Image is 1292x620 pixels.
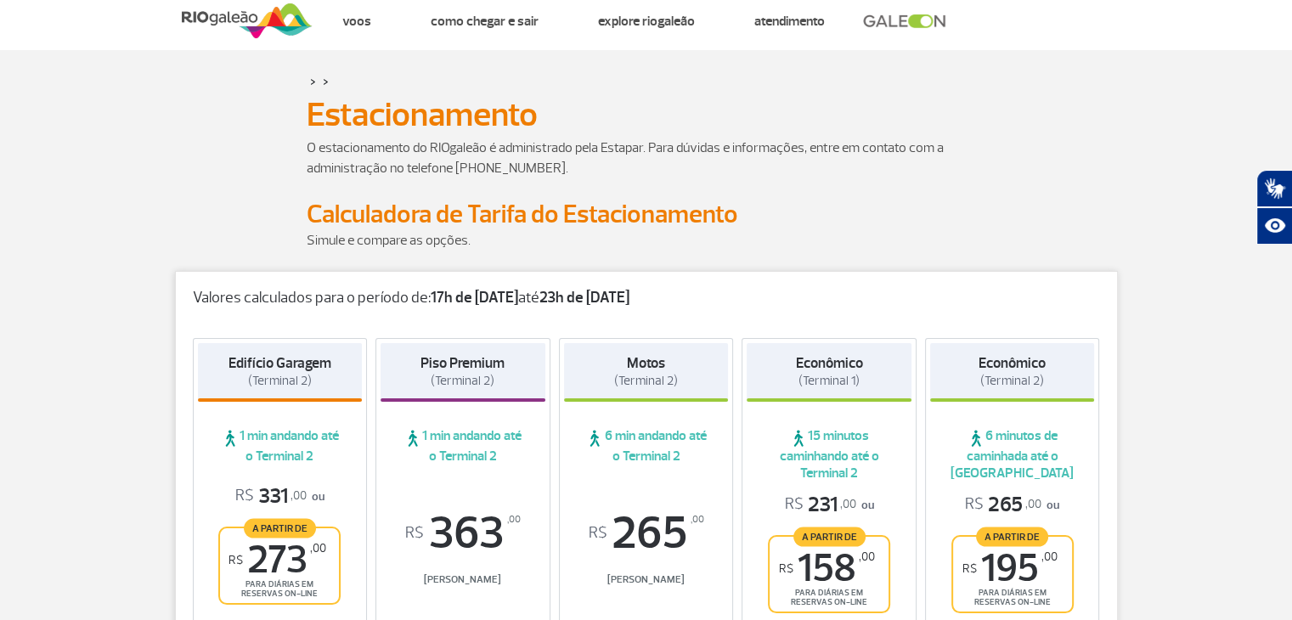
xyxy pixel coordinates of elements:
sup: R$ [962,561,977,576]
a: Explore RIOgaleão [598,13,695,30]
a: Como chegar e sair [431,13,539,30]
sup: R$ [405,524,424,543]
sup: R$ [779,561,793,576]
span: 331 [235,483,307,510]
span: 15 minutos caminhando até o Terminal 2 [747,427,911,482]
h1: Estacionamento [307,100,986,129]
a: Voos [342,13,371,30]
sup: R$ [588,524,607,543]
span: [PERSON_NAME] [381,573,545,586]
strong: Motos [627,354,665,372]
span: 6 min andando até o Terminal 2 [564,427,729,465]
a: Atendimento [754,13,825,30]
span: 158 [779,550,875,588]
sup: ,00 [1041,550,1058,564]
span: para diárias em reservas on-line [784,588,874,607]
span: (Terminal 2) [980,373,1044,389]
sup: R$ [228,553,243,567]
span: 363 [381,510,545,556]
strong: 23h de [DATE] [539,288,629,307]
span: 265 [965,492,1041,518]
strong: Piso Premium [420,354,505,372]
span: 231 [785,492,856,518]
a: > [323,71,329,91]
span: [PERSON_NAME] [564,573,729,586]
a: > [310,71,316,91]
div: Plugin de acessibilidade da Hand Talk. [1256,170,1292,245]
strong: Econômico [796,354,863,372]
sup: ,00 [507,510,521,529]
span: 1 min andando até o Terminal 2 [198,427,363,465]
p: ou [965,492,1059,518]
strong: Econômico [979,354,1046,372]
span: A partir de [793,527,866,546]
h2: Calculadora de Tarifa do Estacionamento [307,199,986,230]
span: para diárias em reservas on-line [234,579,324,599]
span: 265 [564,510,729,556]
span: 1 min andando até o Terminal 2 [381,427,545,465]
span: para diárias em reservas on-line [968,588,1058,607]
strong: 17h de [DATE] [431,288,518,307]
button: Abrir tradutor de língua de sinais. [1256,170,1292,207]
span: (Terminal 2) [431,373,494,389]
span: A partir de [244,518,316,538]
span: A partir de [976,527,1048,546]
button: Abrir recursos assistivos. [1256,207,1292,245]
p: Simule e compare as opções. [307,230,986,251]
p: ou [235,483,324,510]
sup: ,00 [310,541,326,555]
p: O estacionamento do RIOgaleão é administrado pela Estapar. Para dúvidas e informações, entre em c... [307,138,986,178]
span: (Terminal 2) [614,373,678,389]
span: (Terminal 1) [798,373,860,389]
sup: ,00 [690,510,703,529]
span: 195 [962,550,1058,588]
p: ou [785,492,874,518]
strong: Edifício Garagem [228,354,331,372]
span: (Terminal 2) [248,373,312,389]
span: 273 [228,541,326,579]
p: Valores calculados para o período de: até [193,289,1100,307]
span: 6 minutos de caminhada até o [GEOGRAPHIC_DATA] [930,427,1095,482]
sup: ,00 [859,550,875,564]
